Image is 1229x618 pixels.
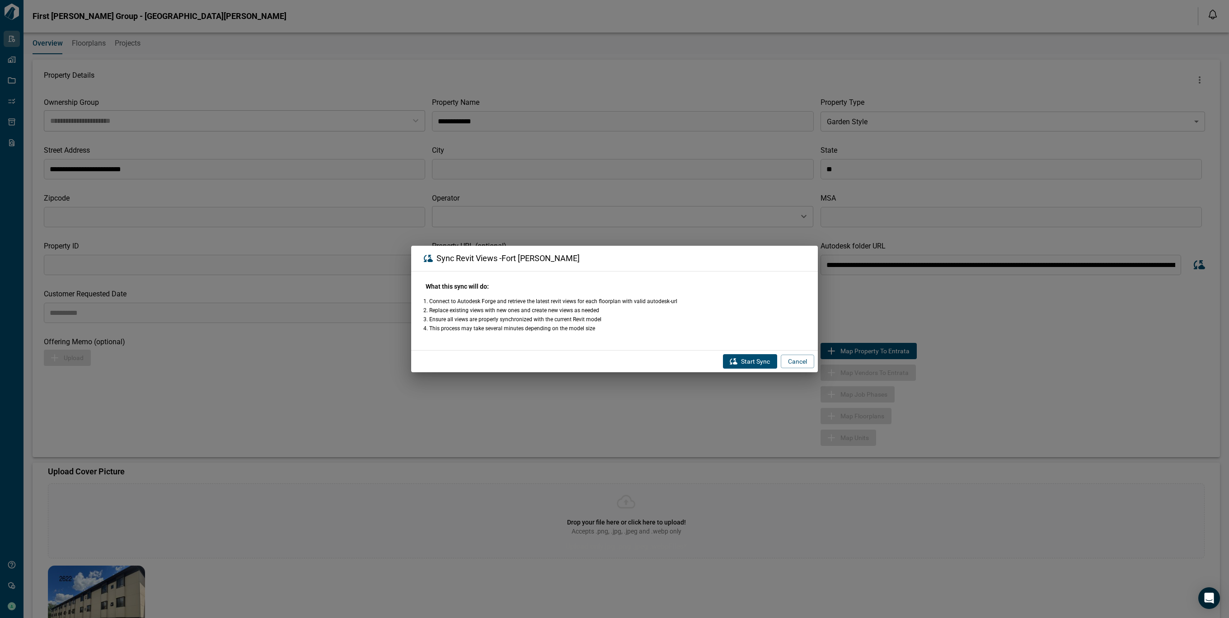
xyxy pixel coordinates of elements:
[429,307,803,314] li: Replace existing views with new ones and create new views as needed
[723,354,777,369] button: Start Sync
[426,282,803,290] h6: What this sync will do:
[429,316,803,323] li: Ensure all views are properly synchronized with the current Revit model
[436,254,580,263] span: Sync Revit Views - Fort [PERSON_NAME]
[781,355,814,368] button: Cancel
[429,325,803,332] li: This process may take several minutes depending on the model size
[429,298,803,305] li: Connect to Autodesk Forge and retrieve the latest revit views for each floorplan with valid autod...
[1198,587,1220,609] div: Open Intercom Messenger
